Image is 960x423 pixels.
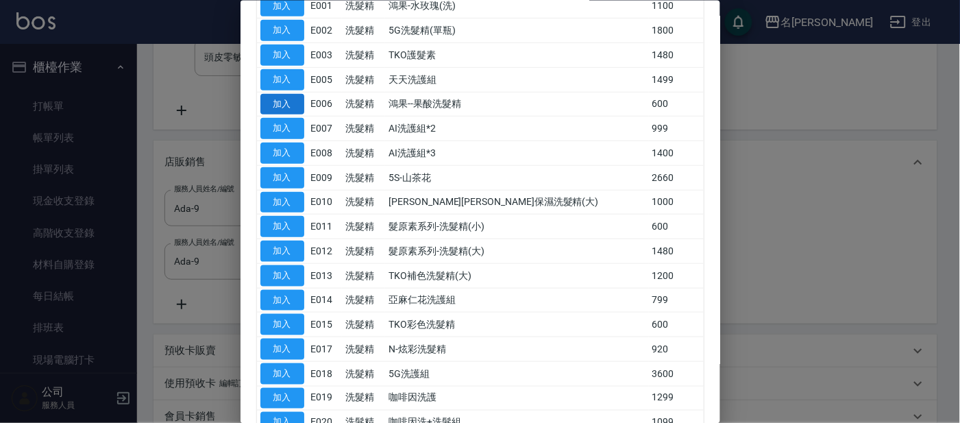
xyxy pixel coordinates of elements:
[260,339,304,360] button: 加入
[649,67,704,92] td: 1499
[260,387,304,409] button: 加入
[342,165,385,190] td: 洗髮精
[342,92,385,117] td: 洗髮精
[385,190,648,215] td: [PERSON_NAME][PERSON_NAME]保濕洗髮精(大)
[385,67,648,92] td: 天天洗護組
[649,43,704,67] td: 1480
[649,386,704,411] td: 1299
[342,18,385,43] td: 洗髮精
[649,214,704,239] td: 600
[260,118,304,139] button: 加入
[342,386,385,411] td: 洗髮精
[308,263,343,288] td: E013
[649,116,704,141] td: 999
[649,288,704,313] td: 799
[342,263,385,288] td: 洗髮精
[385,92,648,117] td: 鴻果--果酸洗髮精
[342,67,385,92] td: 洗髮精
[649,165,704,190] td: 2660
[649,361,704,386] td: 3600
[308,337,343,361] td: E017
[308,312,343,337] td: E015
[649,337,704,361] td: 920
[260,69,304,90] button: 加入
[260,93,304,114] button: 加入
[308,18,343,43] td: E002
[260,363,304,384] button: 加入
[308,361,343,386] td: E018
[308,67,343,92] td: E005
[260,314,304,335] button: 加入
[385,312,648,337] td: TKO彩色洗髮精
[342,116,385,141] td: 洗髮精
[385,386,648,411] td: 咖啡因洗護
[385,337,648,361] td: N-炫彩洗髮精
[385,288,648,313] td: 亞麻仁花洗護組
[308,214,343,239] td: E011
[649,92,704,117] td: 600
[260,20,304,41] button: 加入
[260,265,304,286] button: 加入
[308,116,343,141] td: E007
[342,141,385,165] td: 洗髮精
[308,92,343,117] td: E006
[649,312,704,337] td: 600
[260,289,304,311] button: 加入
[649,141,704,165] td: 1400
[385,116,648,141] td: AI洗護組*2
[260,191,304,213] button: 加入
[260,143,304,164] button: 加入
[385,43,648,67] td: TKO護髮素
[342,312,385,337] td: 洗髮精
[385,361,648,386] td: 5G洗護組
[649,18,704,43] td: 1800
[308,288,343,313] td: E014
[649,263,704,288] td: 1200
[260,167,304,188] button: 加入
[342,239,385,263] td: 洗髮精
[649,239,704,263] td: 1480
[385,18,648,43] td: 5G洗髮精(單瓶)
[308,43,343,67] td: E003
[308,141,343,165] td: E008
[342,214,385,239] td: 洗髮精
[385,141,648,165] td: AI洗護組*3
[385,263,648,288] td: TKO補色洗髮精(大)
[260,241,304,262] button: 加入
[308,386,343,411] td: E019
[308,165,343,190] td: E009
[260,216,304,237] button: 加入
[342,361,385,386] td: 洗髮精
[342,190,385,215] td: 洗髮精
[308,239,343,263] td: E012
[385,239,648,263] td: 髮原素系列-洗髮精(大)
[342,43,385,67] td: 洗髮精
[342,337,385,361] td: 洗髮精
[260,45,304,66] button: 加入
[649,190,704,215] td: 1000
[308,190,343,215] td: E010
[385,165,648,190] td: 5S-山茶花
[385,214,648,239] td: 髮原素系列-洗髮精(小)
[342,288,385,313] td: 洗髮精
